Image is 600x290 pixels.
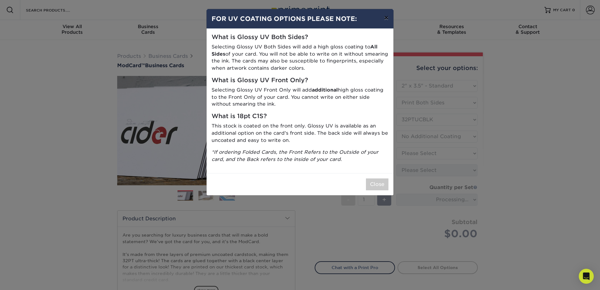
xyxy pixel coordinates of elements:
[312,87,338,93] strong: additional
[366,178,388,190] button: Close
[212,14,388,23] h4: FOR UV COATING OPTIONS PLEASE NOTE:
[212,43,388,72] p: Selecting Glossy UV Both Sides will add a high gloss coating to of your card. You will not be abl...
[379,9,393,27] button: ×
[212,149,378,162] i: *If ordering Folded Cards, the Front Refers to the Outside of your card, and the Back refers to t...
[212,122,388,144] p: This stock is coated on the front only. Glossy UV is available as an additional option on the car...
[212,77,388,84] h5: What is Glossy UV Front Only?
[212,113,388,120] h5: What is 18pt C1S?
[579,269,594,284] div: Open Intercom Messenger
[212,87,388,108] p: Selecting Glossy UV Front Only will add high gloss coating to the Front Only of your card. You ca...
[212,44,377,57] strong: All Sides
[212,34,388,41] h5: What is Glossy UV Both Sides?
